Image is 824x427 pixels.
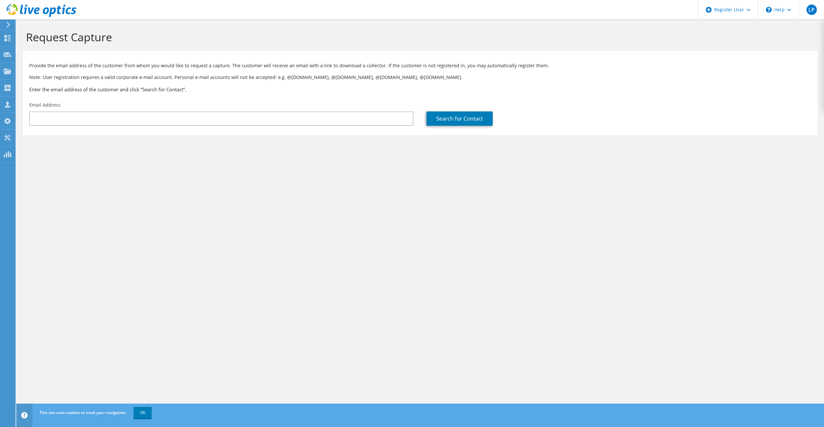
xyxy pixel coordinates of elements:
h1: Request Capture [26,30,811,44]
span: LP [806,5,817,15]
p: Note: User registration requires a valid corporate e-mail account. Personal e-mail accounts will ... [29,74,811,81]
h3: Enter the email address of the customer and click “Search for Contact”. [29,86,811,93]
a: Search for Contact [426,111,493,126]
p: Provide the email address of the customer from whom you would like to request a capture. The cust... [29,62,811,69]
span: This site uses cookies to track your navigation. [40,410,127,415]
label: Email Address [29,102,60,108]
svg: \n [766,7,772,13]
a: OK [133,407,152,419]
